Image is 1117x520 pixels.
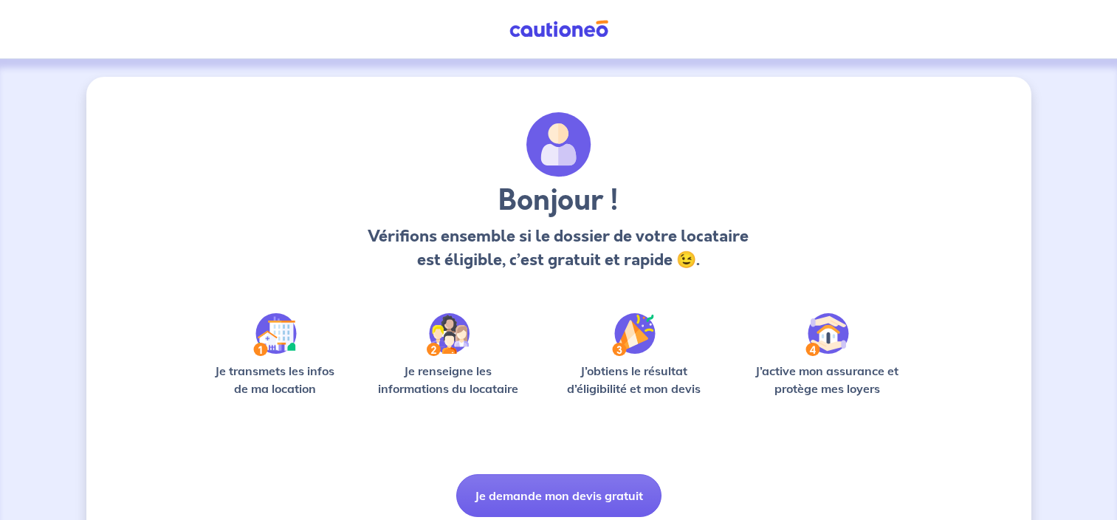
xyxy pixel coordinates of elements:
[503,20,614,38] img: Cautioneo
[741,362,913,397] p: J’active mon assurance et protège mes loyers
[551,362,718,397] p: J’obtiens le résultat d’éligibilité et mon devis
[612,313,656,356] img: /static/f3e743aab9439237c3e2196e4328bba9/Step-3.svg
[205,362,346,397] p: Je transmets les infos de ma location
[526,112,591,177] img: archivate
[369,362,528,397] p: Je renseigne les informations du locataire
[364,225,753,272] p: Vérifions ensemble si le dossier de votre locataire est éligible, c’est gratuit et rapide 😉.
[364,183,753,219] h3: Bonjour !
[456,474,661,517] button: Je demande mon devis gratuit
[253,313,297,356] img: /static/90a569abe86eec82015bcaae536bd8e6/Step-1.svg
[427,313,470,356] img: /static/c0a346edaed446bb123850d2d04ad552/Step-2.svg
[805,313,849,356] img: /static/bfff1cf634d835d9112899e6a3df1a5d/Step-4.svg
